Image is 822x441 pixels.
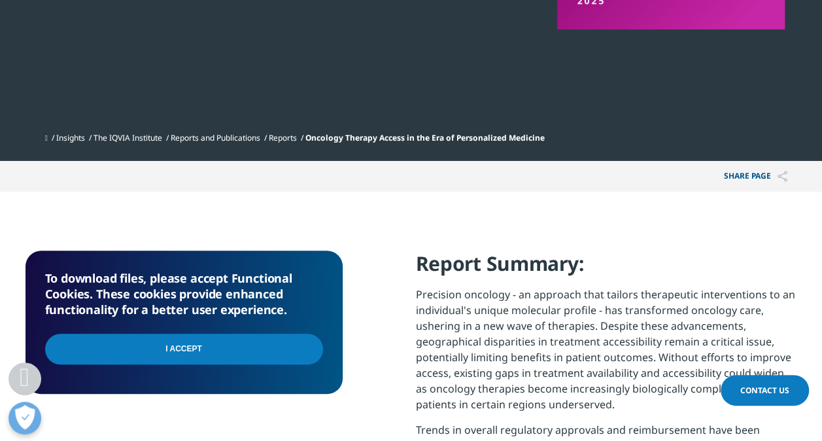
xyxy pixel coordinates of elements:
[740,385,789,396] span: Contact Us
[56,132,85,143] a: Insights
[721,375,809,406] a: Contact Us
[305,132,545,143] span: Oncology Therapy Access in the Era of Personalized Medicine
[269,132,297,143] a: Reports
[45,334,323,364] input: I Accept
[416,287,797,422] p: Precision oncology - an approach that tailors therapeutic interventions to an individual's unique...
[714,161,797,192] button: Share PAGEShare PAGE
[171,132,260,143] a: Reports and Publications
[94,132,162,143] a: The IQVIA Institute
[45,270,323,317] h5: To download files, please accept Functional Cookies. These cookies provide enhanced functionality...
[714,161,797,192] p: Share PAGE
[9,402,41,434] button: Open Preferences
[778,171,787,182] img: Share PAGE
[416,251,797,287] h4: Report Summary:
